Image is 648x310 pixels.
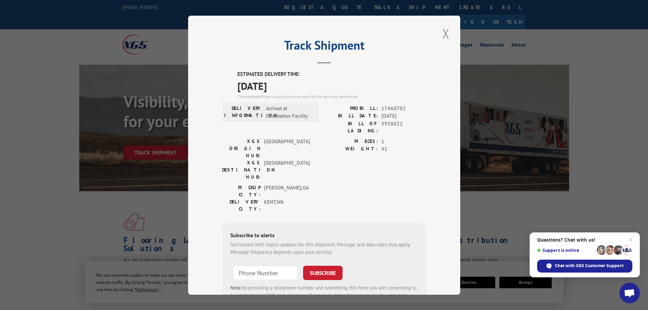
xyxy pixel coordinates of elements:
span: Chat with XGS Customer Support [555,263,624,269]
label: XGS ORIGIN HUB: [222,137,261,159]
button: Close modal [440,24,452,43]
label: WEIGHT: [324,145,378,153]
div: The estimated time is using the time zone for the delivery destination. [237,93,426,99]
button: SUBSCRIBE [303,265,343,280]
span: 41 [381,145,426,153]
input: Phone Number [233,265,298,280]
span: 1 [381,137,426,145]
h2: Track Shipment [222,40,426,53]
label: XGS DESTINATION HUB: [222,159,261,180]
label: PICKUP CITY: [222,184,261,198]
label: BILL DATE: [324,112,378,120]
div: Subscribe to alerts [230,231,418,241]
span: [PERSON_NAME] , GA [264,184,310,198]
label: ESTIMATED DELIVERY TIME: [237,70,426,78]
label: DELIVERY INFORMATION: [224,104,263,120]
div: by providing a telephone number and submitting this form you are consenting to be contacted by SM... [230,284,418,307]
span: [GEOGRAPHIC_DATA] [264,137,310,159]
label: BILL OF LADING: [324,120,378,134]
span: [DATE] [381,112,426,120]
span: KENT , WA [264,198,310,212]
span: Support is online [537,248,594,253]
a: Open chat [619,283,640,303]
span: Questions? Chat with us! [537,237,632,243]
div: Get texted with status updates for this shipment. Message and data rates may apply. Message frequ... [230,241,418,256]
span: [GEOGRAPHIC_DATA] [264,159,310,180]
label: PROBILL: [324,104,378,112]
span: Chat with XGS Customer Support [537,260,632,273]
span: 5938022 [381,120,426,134]
label: DELIVERY CITY: [222,198,261,212]
label: PIECES: [324,137,378,145]
strong: Note: [230,284,242,291]
span: [DATE] [237,78,426,93]
span: Arrived at Destination Facility [266,104,312,120]
span: 17460702 [381,104,426,112]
